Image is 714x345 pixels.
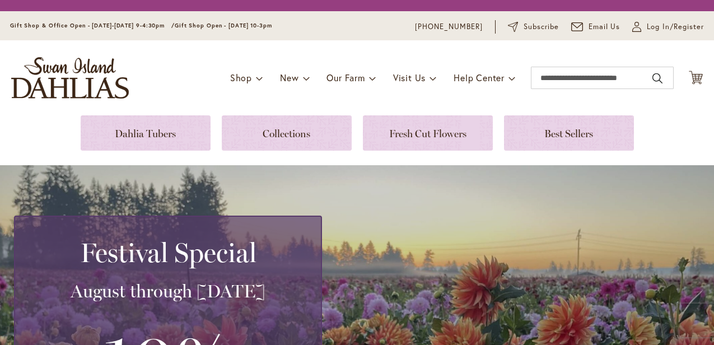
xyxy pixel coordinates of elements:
[230,72,252,83] span: Shop
[280,72,298,83] span: New
[29,280,307,302] h3: August through [DATE]
[652,69,662,87] button: Search
[632,21,704,32] a: Log In/Register
[326,72,365,83] span: Our Farm
[11,57,129,99] a: store logo
[571,21,620,32] a: Email Us
[415,21,483,32] a: [PHONE_NUMBER]
[393,72,426,83] span: Visit Us
[29,237,307,268] h2: Festival Special
[508,21,559,32] a: Subscribe
[454,72,505,83] span: Help Center
[175,22,272,29] span: Gift Shop Open - [DATE] 10-3pm
[589,21,620,32] span: Email Us
[524,21,559,32] span: Subscribe
[647,21,704,32] span: Log In/Register
[10,22,175,29] span: Gift Shop & Office Open - [DATE]-[DATE] 9-4:30pm /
